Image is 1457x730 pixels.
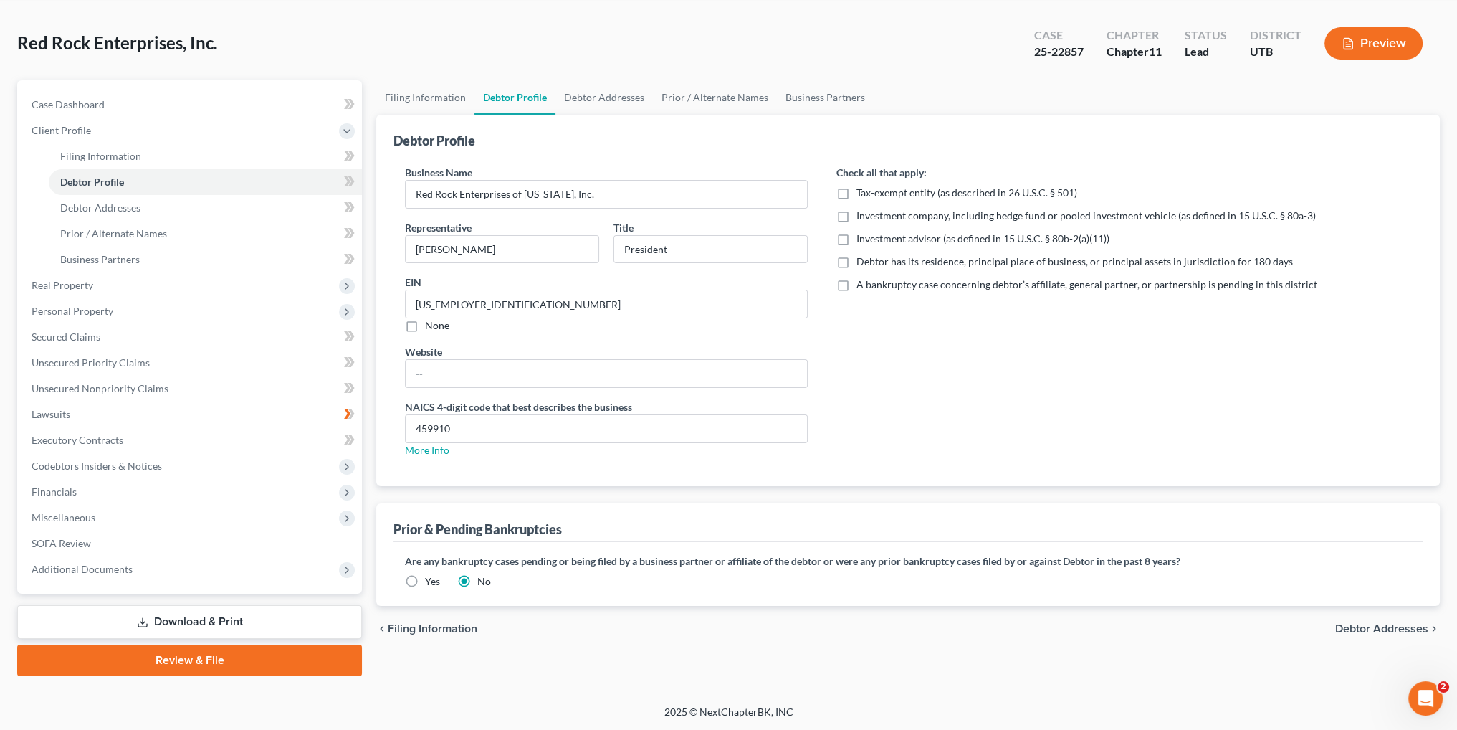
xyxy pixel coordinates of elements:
[477,574,491,589] label: No
[614,236,807,263] input: Enter title...
[49,143,362,169] a: Filing Information
[17,605,362,639] a: Download & Print
[49,195,362,221] a: Debtor Addresses
[405,399,632,414] label: NAICS 4-digit code that best describes the business
[49,169,362,195] a: Debtor Profile
[49,247,362,272] a: Business Partners
[32,124,91,136] span: Client Profile
[836,165,927,180] label: Check all that apply:
[60,253,140,265] span: Business Partners
[1107,44,1162,60] div: Chapter
[393,521,562,538] div: Prior & Pending Bankruptcies
[60,176,124,188] span: Debtor Profile
[20,402,362,427] a: Lawsuits
[405,444,449,456] a: More Info
[32,98,105,110] span: Case Dashboard
[17,645,362,676] a: Review & File
[555,80,653,115] a: Debtor Addresses
[405,220,472,235] label: Representative
[406,415,807,442] input: XXXX
[32,485,77,498] span: Financials
[1408,681,1443,716] iframe: Intercom live chat
[376,623,477,635] button: chevron_left Filing Information
[1335,623,1428,635] span: Debtor Addresses
[32,382,168,394] span: Unsecured Nonpriority Claims
[32,563,133,575] span: Additional Documents
[20,92,362,118] a: Case Dashboard
[1034,44,1084,60] div: 25-22857
[1428,623,1440,635] i: chevron_right
[406,360,807,387] input: --
[425,574,440,589] label: Yes
[1107,27,1162,44] div: Chapter
[32,511,95,523] span: Miscellaneous
[32,305,113,317] span: Personal Property
[393,132,475,149] div: Debtor Profile
[856,255,1293,267] span: Debtor has its residence, principal place of business, or principal assets in jurisdiction for 18...
[376,80,474,115] a: Filing Information
[20,350,362,376] a: Unsecured Priority Claims
[1034,27,1084,44] div: Case
[653,80,777,115] a: Prior / Alternate Names
[20,531,362,556] a: SOFA Review
[406,236,598,263] input: Enter representative...
[405,344,442,359] label: Website
[1250,44,1301,60] div: UTB
[405,275,421,290] label: EIN
[32,408,70,420] span: Lawsuits
[613,220,634,235] label: Title
[1185,44,1227,60] div: Lead
[856,278,1317,290] span: A bankruptcy case concerning debtor’s affiliate, general partner, or partnership is pending in th...
[60,227,167,240] span: Prior / Alternate Names
[405,165,472,180] label: Business Name
[1438,681,1449,693] span: 2
[32,356,150,369] span: Unsecured Priority Claims
[474,80,555,115] a: Debtor Profile
[388,623,477,635] span: Filing Information
[20,427,362,453] a: Executory Contracts
[49,221,362,247] a: Prior / Alternate Names
[1250,27,1301,44] div: District
[405,554,1411,569] label: Are any bankruptcy cases pending or being filed by a business partner or affiliate of the debtor ...
[32,537,91,549] span: SOFA Review
[32,434,123,446] span: Executory Contracts
[856,209,1316,222] span: Investment company, including hedge fund or pooled investment vehicle (as defined in 15 U.S.C. § ...
[32,279,93,291] span: Real Property
[60,202,140,214] span: Debtor Addresses
[425,318,449,333] label: None
[1149,44,1162,58] span: 11
[376,623,388,635] i: chevron_left
[60,150,141,162] span: Filing Information
[856,186,1077,199] span: Tax-exempt entity (as described in 26 U.S.C. § 501)
[1335,623,1440,635] button: Debtor Addresses chevron_right
[32,460,162,472] span: Codebtors Insiders & Notices
[1324,27,1423,60] button: Preview
[777,80,874,115] a: Business Partners
[32,331,100,343] span: Secured Claims
[20,324,362,350] a: Secured Claims
[856,232,1109,245] span: Investment advisor (as defined in 15 U.S.C. § 80b-2(a)(11))
[20,376,362,402] a: Unsecured Nonpriority Claims
[17,32,217,53] span: Red Rock Enterprises, Inc.
[406,290,807,318] input: --
[406,181,807,208] input: Enter name...
[1185,27,1227,44] div: Status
